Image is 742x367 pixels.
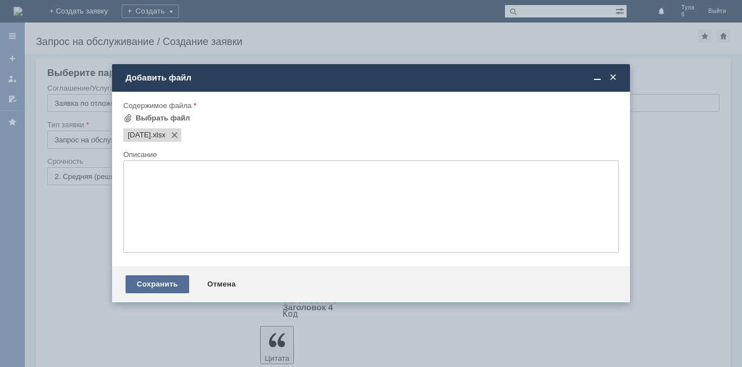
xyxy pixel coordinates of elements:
div: Просьба удалить отл чеки во вложении [5,5,164,14]
span: Закрыть [607,73,619,83]
span: Свернуть (Ctrl + M) [592,73,603,83]
span: 24.09.2025.xlsx [128,131,151,140]
div: Описание [123,151,616,158]
div: Выбрать файл [136,114,190,123]
span: 24.09.2025.xlsx [151,131,166,140]
div: Содержимое файла [123,102,616,109]
div: Добавить файл [126,73,619,83]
